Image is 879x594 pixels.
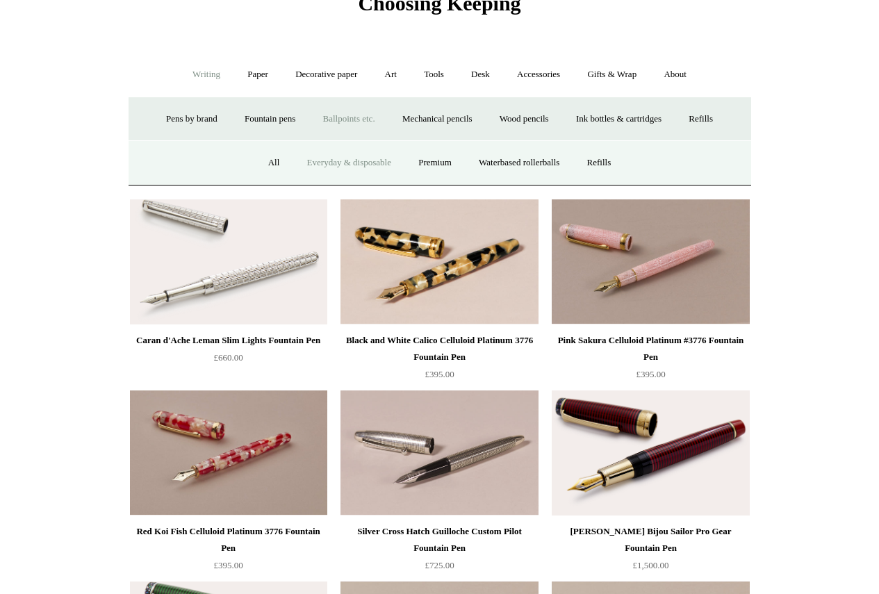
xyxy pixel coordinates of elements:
[340,390,538,515] a: Silver Cross Hatch Guilloche Custom Pilot Fountain Pen Silver Cross Hatch Guilloche Custom Pilot ...
[555,523,746,556] div: [PERSON_NAME] Bijou Sailor Pro Gear Fountain Pen
[466,145,572,181] a: Waterbased rollerballs
[235,56,281,93] a: Paper
[283,56,370,93] a: Decorative paper
[552,199,749,324] a: Pink Sakura Celluloid Platinum #3776 Fountain Pen Pink Sakura Celluloid Platinum #3776 Fountain Pen
[372,56,409,93] a: Art
[344,523,534,556] div: Silver Cross Hatch Guilloche Custom Pilot Fountain Pen
[130,199,327,324] img: Caran d'Ache Leman Slim Lights Fountain Pen
[130,332,327,389] a: Caran d'Ache Leman Slim Lights Fountain Pen £660.00
[459,56,502,93] a: Desk
[213,352,243,363] span: £660.00
[552,523,749,580] a: [PERSON_NAME] Bijou Sailor Pro Gear Fountain Pen £1,500.00
[552,390,749,515] a: Ruby Wajima Bijou Sailor Pro Gear Fountain Pen Ruby Wajima Bijou Sailor Pro Gear Fountain Pen
[340,199,538,324] img: Black and White Calico Celluloid Platinum 3776 Fountain Pen
[340,332,538,389] a: Black and White Calico Celluloid Platinum 3776 Fountain Pen £395.00
[130,390,327,515] a: Red Koi Fish Celluloid Platinum 3776 Fountain Pen Red Koi Fish Celluloid Platinum 3776 Fountain Pen
[636,369,665,379] span: £395.00
[133,523,324,556] div: Red Koi Fish Celluloid Platinum 3776 Fountain Pen
[406,145,464,181] a: Premium
[130,523,327,580] a: Red Koi Fish Celluloid Platinum 3776 Fountain Pen £395.00
[487,101,561,138] a: Wood pencils
[633,560,669,570] span: £1,500.00
[555,332,746,365] div: Pink Sakura Celluloid Platinum #3776 Fountain Pen
[340,390,538,515] img: Silver Cross Hatch Guilloche Custom Pilot Fountain Pen
[232,101,308,138] a: Fountain pens
[340,523,538,580] a: Silver Cross Hatch Guilloche Custom Pilot Fountain Pen £725.00
[311,101,388,138] a: Ballpoints etc.
[411,56,457,93] a: Tools
[552,332,749,389] a: Pink Sakura Celluloid Platinum #3776 Fountain Pen £395.00
[213,560,243,570] span: £395.00
[130,199,327,324] a: Caran d'Ache Leman Slim Lights Fountain Pen Caran d'Ache Leman Slim Lights Fountain Pen
[130,390,327,515] img: Red Koi Fish Celluloid Platinum 3776 Fountain Pen
[651,56,699,93] a: About
[358,3,520,13] a: Choosing Keeping
[425,560,454,570] span: £725.00
[552,390,749,515] img: Ruby Wajima Bijou Sailor Pro Gear Fountain Pen
[256,145,293,181] a: All
[425,369,454,379] span: £395.00
[344,332,534,365] div: Black and White Calico Celluloid Platinum 3776 Fountain Pen
[340,199,538,324] a: Black and White Calico Celluloid Platinum 3776 Fountain Pen Black and White Calico Celluloid Plat...
[575,56,649,93] a: Gifts & Wrap
[390,101,485,138] a: Mechanical pencils
[133,332,324,349] div: Caran d'Ache Leman Slim Lights Fountain Pen
[154,101,230,138] a: Pens by brand
[504,56,573,93] a: Accessories
[676,101,725,138] a: Refills
[295,145,404,181] a: Everyday & disposable
[180,56,233,93] a: Writing
[552,199,749,324] img: Pink Sakura Celluloid Platinum #3776 Fountain Pen
[575,145,624,181] a: Refills
[564,101,674,138] a: Ink bottles & cartridges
